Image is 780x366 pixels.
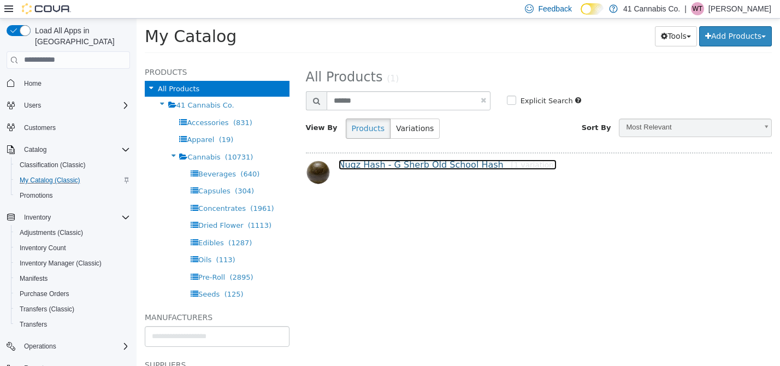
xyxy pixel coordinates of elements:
span: Inventory Manager (Classic) [15,257,130,270]
span: My Catalog (Classic) [15,174,130,187]
button: Variations [253,100,303,120]
span: Customers [20,121,130,134]
button: Users [20,99,45,112]
span: Purchase Orders [15,287,130,300]
a: Nugz Hash - G Sherb Old School Hash[1 variation] [202,141,421,151]
button: Operations [20,340,61,353]
a: Purchase Orders [15,287,74,300]
span: Adjustments (Classic) [15,226,130,239]
span: Classification (Classic) [20,161,86,169]
span: Promotions [20,191,53,200]
span: Manifests [20,274,48,283]
button: Classification (Classic) [11,157,134,173]
p: | [684,2,687,15]
span: Inventory Count [20,244,66,252]
a: Classification (Classic) [15,158,90,172]
button: Home [2,75,134,91]
span: Transfers (Classic) [15,303,130,316]
button: Catalog [20,143,51,156]
span: Most Relevant [483,101,621,117]
span: Inventory Manager (Classic) [20,259,102,268]
span: Load All Apps in [GEOGRAPHIC_DATA] [31,25,130,47]
button: Promotions [11,188,134,203]
button: Inventory [2,210,134,225]
span: Inventory Count [15,241,130,255]
a: Home [20,77,46,90]
input: Dark Mode [581,3,604,15]
a: Inventory Count [15,241,70,255]
span: Catalog [20,143,130,156]
p: 41 Cannabis Co. [623,2,680,15]
span: Sort By [445,105,475,113]
span: Operations [24,342,56,351]
span: Transfers (Classic) [20,305,74,314]
small: (1) [250,55,262,65]
span: Transfers [20,320,47,329]
button: Users [2,98,134,113]
div: Wendy Thompson [691,2,704,15]
button: Operations [2,339,134,354]
span: Purchase Orders [20,290,69,298]
span: Users [20,99,130,112]
button: Adjustments (Classic) [11,225,134,240]
button: Customers [2,120,134,135]
span: Adjustments (Classic) [20,228,83,237]
span: Home [24,79,42,88]
span: Home [20,76,130,90]
span: Classification (Classic) [15,158,130,172]
span: Promotions [15,189,130,202]
span: Inventory [24,213,51,222]
button: Catalog [2,142,134,157]
button: Transfers (Classic) [11,302,134,317]
span: My Catalog (Classic) [20,176,80,185]
button: Transfers [11,317,134,332]
span: Operations [20,340,130,353]
button: Inventory Count [11,240,134,256]
span: Feedback [538,3,571,14]
a: My Catalog (Classic) [15,174,85,187]
small: [1 variation] [374,142,420,151]
span: Transfers [15,318,130,331]
span: WT [693,2,703,15]
a: Transfers [15,318,51,331]
a: Inventory Manager (Classic) [15,257,106,270]
a: Promotions [15,189,57,202]
img: 150 [169,141,194,166]
button: Inventory [20,211,55,224]
a: Transfers (Classic) [15,303,79,316]
a: Most Relevant [482,100,635,119]
button: Products [209,100,254,120]
button: Manifests [11,271,134,286]
a: Adjustments (Classic) [15,226,87,239]
a: Manifests [15,272,52,285]
span: Inventory [20,211,130,224]
span: Manifests [15,272,130,285]
label: Explicit Search [381,77,436,88]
